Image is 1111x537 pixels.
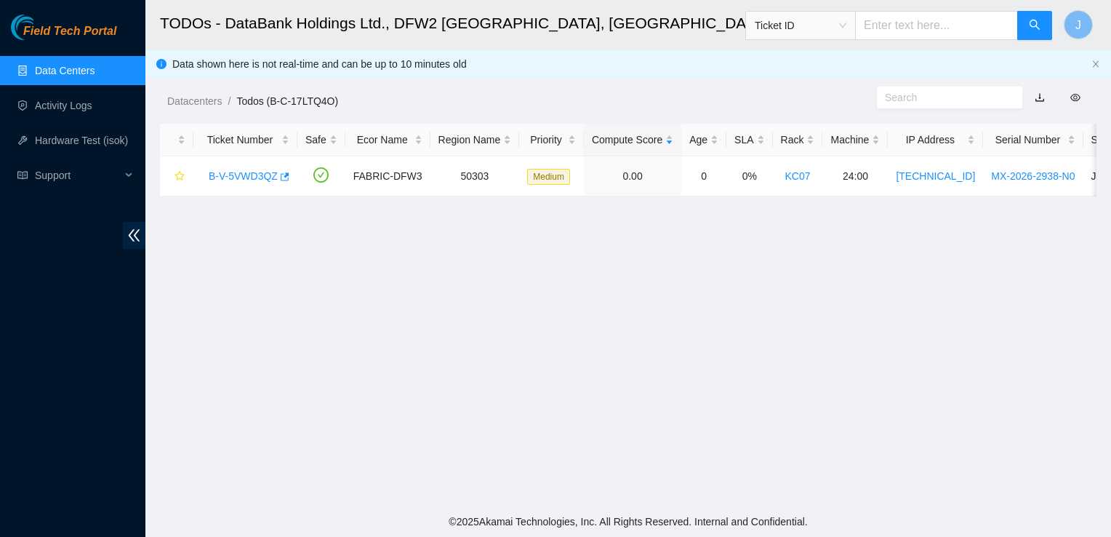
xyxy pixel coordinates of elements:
span: close [1091,60,1100,68]
span: / [228,95,230,107]
a: Activity Logs [35,100,92,111]
span: check-circle [313,167,329,183]
span: double-left [123,222,145,249]
a: download [1035,92,1045,103]
a: Akamai TechnologiesField Tech Portal [11,26,116,45]
span: search [1029,19,1040,33]
a: MX-2026-2938-N0 [991,170,1075,182]
button: close [1091,60,1100,69]
button: J [1064,10,1093,39]
span: read [17,170,28,180]
span: Medium [527,169,570,185]
td: 0 [681,156,726,196]
span: Ticket ID [755,15,846,36]
button: star [168,164,185,188]
td: 24:00 [822,156,888,196]
a: Data Centers [35,65,95,76]
td: FABRIC-DFW3 [345,156,430,196]
span: Support [35,161,121,190]
a: B-V-5VWD3QZ [209,170,278,182]
a: Todos (B-C-17LTQ4O) [236,95,338,107]
a: KC07 [785,170,811,182]
footer: © 2025 Akamai Technologies, Inc. All Rights Reserved. Internal and Confidential. [145,506,1111,537]
td: 0.00 [584,156,681,196]
span: Field Tech Portal [23,25,116,39]
a: Datacenters [167,95,222,107]
input: Search [885,89,1003,106]
button: download [1024,86,1056,109]
td: 0% [726,156,772,196]
input: Enter text here... [855,11,1018,40]
button: search [1017,11,1052,40]
span: J [1075,16,1081,34]
span: eye [1070,92,1080,103]
span: star [175,171,185,183]
td: 50303 [430,156,520,196]
a: Hardware Test (isok) [35,135,128,146]
img: Akamai Technologies [11,15,73,40]
a: [TECHNICAL_ID] [896,170,975,182]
